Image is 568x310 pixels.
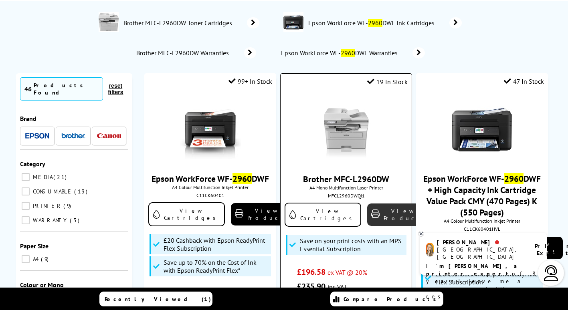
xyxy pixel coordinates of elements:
span: £235.90 [297,281,325,292]
div: [GEOGRAPHIC_DATA], [GEOGRAPHIC_DATA] [437,246,525,260]
mark: 2960 [368,19,382,27]
span: A4 Mono Multifunction Laser Printer [285,185,408,191]
span: ex VAT @ 20% [327,268,367,276]
div: 19 In Stock [367,78,408,86]
span: £20 Cashback with Epson ReadyPrint Flex Subscription [164,236,269,252]
span: Recently Viewed (1) [105,296,211,303]
span: inc VAT [327,283,347,291]
p: of 8 years! Leave me a message and I'll respond ASAP [426,262,541,300]
img: epson-wf-2960dwf-front-subscription-small.jpg [180,99,241,159]
div: 99+ In Stock [228,77,272,85]
div: [PERSON_NAME] [437,239,525,246]
a: Epson WorkForce WF-2960DWF + High Capacity Ink Cartridge Value Pack CMY (470 Pages) K (550 Pages) [423,173,541,218]
div: MFCL2960DWQJ1 [287,193,406,199]
span: 13 [74,188,89,195]
span: Save up to 70% on the Cost of Ink with Epson ReadyPrint Flex* [164,258,269,274]
a: Epson WorkForce WF-2960DWF [152,173,269,184]
span: PRINTER [31,202,63,209]
mark: 2960 [232,173,252,184]
mark: 2960 [341,49,355,57]
img: C11CK60401-deptimage.jpg [283,12,303,32]
span: Save on your print costs with an MPS Essential Subscription [300,237,404,253]
img: amy-livechat.png [426,243,434,257]
div: C11CK60401HVL [422,226,542,232]
span: 9 [63,202,73,209]
div: C11CK60401 [150,192,270,198]
span: A4 [31,256,40,263]
span: MEDIA [31,173,53,181]
a: Compare Products [330,292,443,306]
span: Colour or Mono [20,281,64,289]
span: Brand [20,115,36,123]
input: MEDIA 21 [22,173,30,181]
img: Epson [25,133,49,139]
b: I'm [PERSON_NAME], a printer expert [426,262,519,277]
a: Brother MFC-L2960DW Warranties [135,47,256,58]
span: WARRANTY [31,217,69,224]
span: 21 [53,173,69,181]
div: Products Found [34,82,99,96]
a: View Cartridges [148,202,225,226]
img: brother-mfc-l2960dw-front-main-small.jpg [316,100,376,160]
mark: 2960 [504,173,524,184]
span: Compare Products [344,296,441,303]
img: Epson-WF-2960DWF-Front-Main-Small.jpg [452,99,512,159]
a: Recently Viewed (1) [99,292,212,306]
span: 46 [24,85,32,93]
a: Brother MFC-L2960DW Toner Cartridges [123,12,259,34]
input: A4 9 [22,255,30,263]
span: Category [20,160,45,168]
input: PRINTER 9 [22,202,30,210]
input: WARRANTY 3 [22,216,30,224]
span: Paper Size [20,242,49,250]
span: Epson WorkForce WF- DWF Warranties [280,49,400,57]
a: View Product [367,203,427,226]
span: 9 [41,256,51,263]
span: 3 [70,217,81,224]
span: £196.58 [297,267,325,277]
img: user-headset-light.svg [543,265,559,281]
img: Brother [61,133,85,139]
span: Brother MFC-L2960DW Warranties [135,49,232,57]
span: Epson WorkForce WF- DWF Ink Cartridges [307,19,437,27]
span: A4 Colour Multifunction Inkjet Printer [148,184,272,190]
div: 47 In Stock [504,77,544,85]
a: Epson WorkForce WF-2960DWF Warranties [280,47,425,58]
a: View Cartridges [285,203,361,227]
img: Canon [97,133,121,139]
img: brother-mfc-l2960dw-deptimage.jpg [99,12,119,32]
span: Brother MFC-L2960DW Toner Cartridges [123,19,235,27]
button: reset filters [103,82,128,96]
a: Epson WorkForce WF-2960DWF Ink Cartridges [307,12,462,34]
a: View Product [231,203,291,225]
span: CONSUMABLE [31,188,73,195]
span: A4 Colour Multifunction Inkjet Printer [420,218,544,224]
a: Brother MFC-L2960DW [303,173,389,185]
input: CONSUMABLE 13 [22,187,30,195]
